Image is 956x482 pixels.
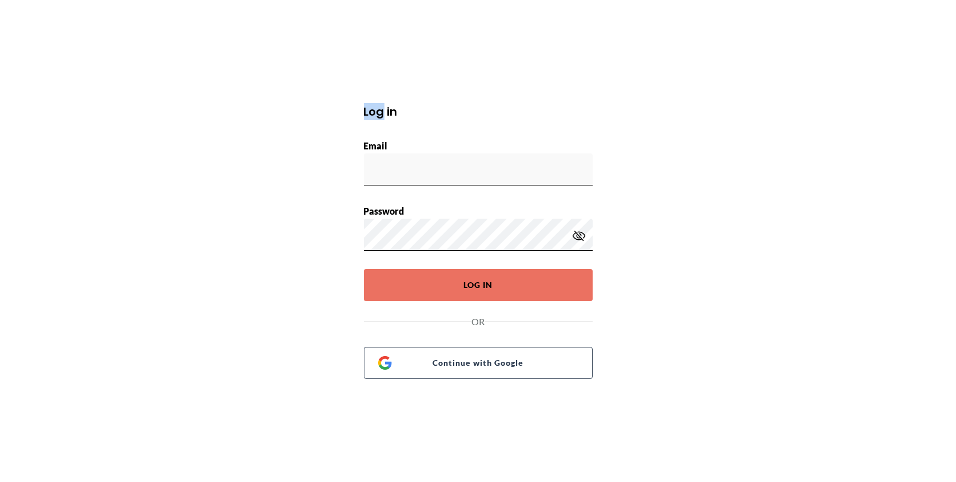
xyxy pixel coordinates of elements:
h1: Log in [364,103,593,120]
span: Continue with Google [392,355,578,371]
a: Continue with Google [364,347,593,379]
label: Email [364,140,388,151]
label: Password [364,206,404,216]
div: OR [364,315,593,329]
button: Log In [364,269,593,301]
